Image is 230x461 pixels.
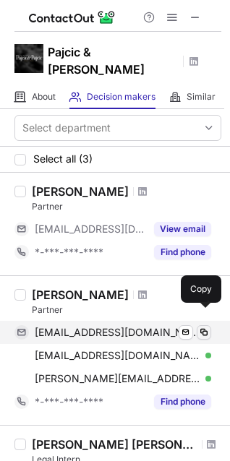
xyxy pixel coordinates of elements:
[32,303,221,316] div: Partner
[33,153,93,165] span: Select all (3)
[48,43,178,78] h1: Pajcic & [PERSON_NAME]
[187,91,216,103] span: Similar
[32,288,129,302] div: [PERSON_NAME]
[154,222,211,236] button: Reveal Button
[32,184,129,199] div: [PERSON_NAME]
[35,372,200,385] span: [PERSON_NAME][EMAIL_ADDRESS][PERSON_NAME][DOMAIN_NAME]
[87,91,156,103] span: Decision makers
[14,44,43,73] img: 73c9aafb48fb7fd7e15429c1e0f27877
[154,395,211,409] button: Reveal Button
[32,200,221,213] div: Partner
[29,9,116,26] img: ContactOut v5.3.10
[32,437,197,452] div: [PERSON_NAME] [PERSON_NAME]
[32,91,56,103] span: About
[22,121,111,135] div: Select department
[154,245,211,259] button: Reveal Button
[35,326,200,339] span: [EMAIL_ADDRESS][DOMAIN_NAME]
[35,349,200,362] span: [EMAIL_ADDRESS][DOMAIN_NAME]
[35,223,145,236] span: [EMAIL_ADDRESS][DOMAIN_NAME]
